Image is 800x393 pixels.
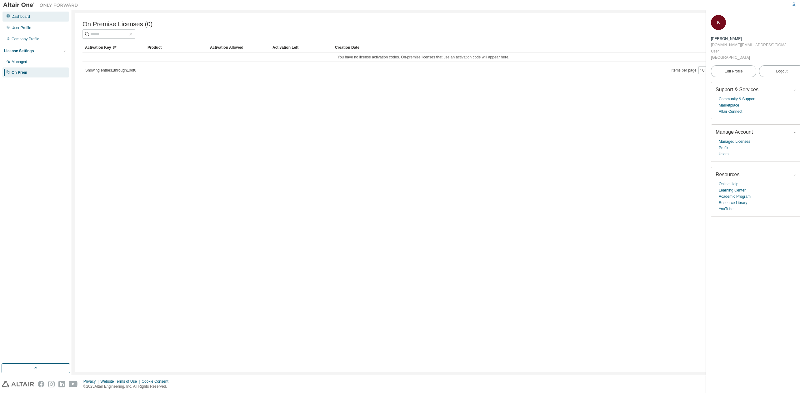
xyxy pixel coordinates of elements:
[335,42,762,52] div: Creation Date
[48,381,55,387] img: instagram.svg
[4,48,34,53] div: License Settings
[776,68,787,74] span: Logout
[719,187,746,193] a: Learning Center
[38,381,44,387] img: facebook.svg
[85,68,136,72] span: Showing entries 1 through 10 of 0
[12,37,39,42] div: Company Profile
[719,181,738,187] a: Online Help
[82,21,152,28] span: On Premise Licenses (0)
[12,25,31,30] div: User Profile
[716,129,753,135] span: Manage Account
[719,200,747,206] a: Resource Library
[69,381,78,387] img: youtube.svg
[717,20,720,25] span: K
[85,42,142,52] div: Activation Key
[142,379,172,384] div: Cookie Consent
[3,2,81,8] img: Altair One
[12,59,27,64] div: Managed
[2,381,34,387] img: altair_logo.svg
[672,66,710,74] span: Items per page
[716,87,758,92] span: Support & Services
[210,42,267,52] div: Activation Allowed
[83,379,100,384] div: Privacy
[12,70,27,75] div: On Prem
[82,52,764,62] td: You have no license activation codes. On-premise licenses that use an activation code will appear...
[711,42,786,48] div: [DOMAIN_NAME][EMAIL_ADDRESS][DOMAIN_NAME]
[12,14,30,19] div: Dashboard
[719,151,728,157] a: Users
[711,65,756,77] a: Edit Profile
[719,206,733,212] a: YouTube
[719,96,755,102] a: Community & Support
[719,102,739,108] a: Marketplace
[58,381,65,387] img: linkedin.svg
[719,138,750,145] a: Managed Licenses
[700,68,708,73] button: 10
[719,193,751,200] a: Academic Program
[719,145,729,151] a: Profile
[716,172,739,177] span: Resources
[725,69,743,74] span: Edit Profile
[719,108,742,115] a: Altair Connect
[711,36,786,42] div: Karynn Li
[100,379,142,384] div: Website Terms of Use
[711,48,786,54] div: User
[272,42,330,52] div: Activation Left
[83,384,172,389] p: © 2025 Altair Engineering, Inc. All Rights Reserved.
[711,54,786,61] div: [GEOGRAPHIC_DATA]
[147,42,205,52] div: Product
